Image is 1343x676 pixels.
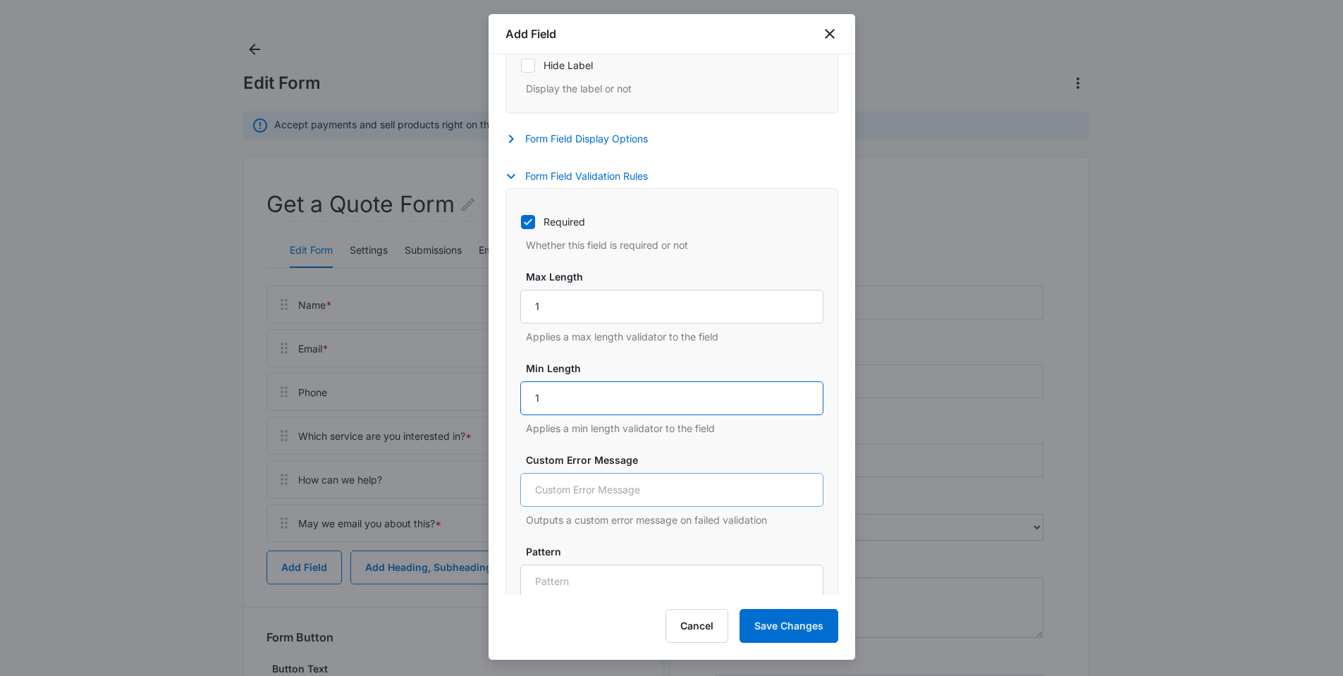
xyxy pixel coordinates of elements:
input: Custom Error Message [520,473,823,507]
label: Hide Label [520,58,823,73]
p: Applies a max length validator to the field [526,329,823,344]
label: Min Length [526,361,829,376]
label: Max Length [526,269,829,284]
label: Required [520,214,823,229]
p: Display the label or not [526,81,823,96]
h1: Add Field [505,25,556,42]
button: Form Field Display Options [505,130,662,147]
button: Save Changes [740,609,838,643]
iframe: reCAPTCHA [278,472,459,515]
span: Submit [147,484,182,496]
input: Min Length [520,381,823,415]
button: Cancel [666,609,728,643]
p: Whether this field is required or not [526,238,823,252]
input: Max Length [520,290,823,324]
input: Pattern [520,565,823,598]
p: Outputs a custom error message on failed validation [526,512,823,527]
p: Applies a min length validator to the field [526,421,823,436]
label: Custom Error Message [526,453,829,467]
button: close [821,25,838,42]
label: Pattern [526,544,829,559]
button: Form Field Validation Rules [505,168,662,185]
